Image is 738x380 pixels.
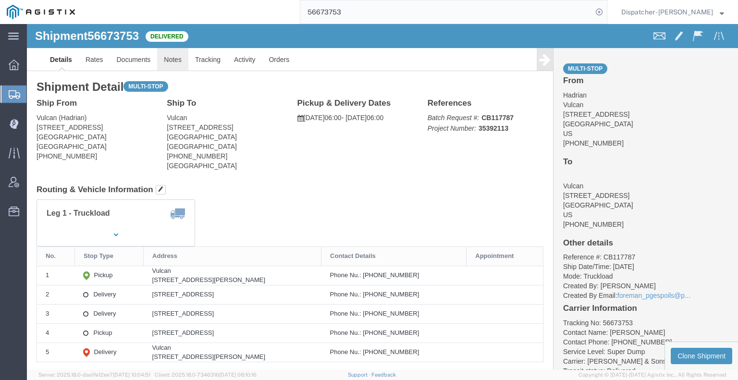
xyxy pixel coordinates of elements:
[578,371,726,379] span: Copyright © [DATE]-[DATE] Agistix Inc., All Rights Reserved
[300,0,592,24] input: Search for shipment number, reference number
[27,24,738,370] iframe: FS Legacy Container
[621,6,725,18] button: Dispatcher - [PERSON_NAME]
[38,372,150,378] span: Server: 2025.18.0-daa1fe12ee7
[7,5,75,19] img: logo
[155,372,257,378] span: Client: 2025.18.0-7346316
[219,372,257,378] span: [DATE] 08:10:16
[113,372,150,378] span: [DATE] 10:04:51
[371,372,396,378] a: Feedback
[348,372,372,378] a: Support
[621,7,713,17] span: Dispatcher - Cameron Bowman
